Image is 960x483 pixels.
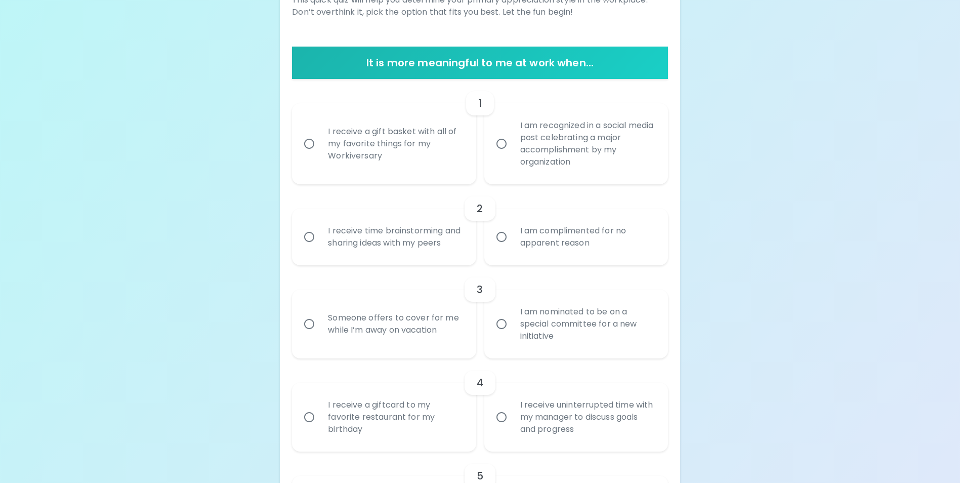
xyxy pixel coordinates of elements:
[478,95,482,111] h6: 1
[292,265,667,358] div: choice-group-check
[320,300,470,348] div: Someone offers to cover for me while I’m away on vacation
[292,79,667,184] div: choice-group-check
[320,113,470,174] div: I receive a gift basket with all of my favorite things for my Workiversary
[477,281,483,298] h6: 3
[512,213,662,261] div: I am complimented for no apparent reason
[477,200,483,217] h6: 2
[320,387,470,448] div: I receive a giftcard to my favorite restaurant for my birthday
[477,375,483,391] h6: 4
[512,107,662,180] div: I am recognized in a social media post celebrating a major accomplishment by my organization
[292,358,667,452] div: choice-group-check
[512,387,662,448] div: I receive uninterrupted time with my manager to discuss goals and progress
[296,55,663,71] h6: It is more meaningful to me at work when...
[292,184,667,265] div: choice-group-check
[512,294,662,354] div: I am nominated to be on a special committee for a new initiative
[320,213,470,261] div: I receive time brainstorming and sharing ideas with my peers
